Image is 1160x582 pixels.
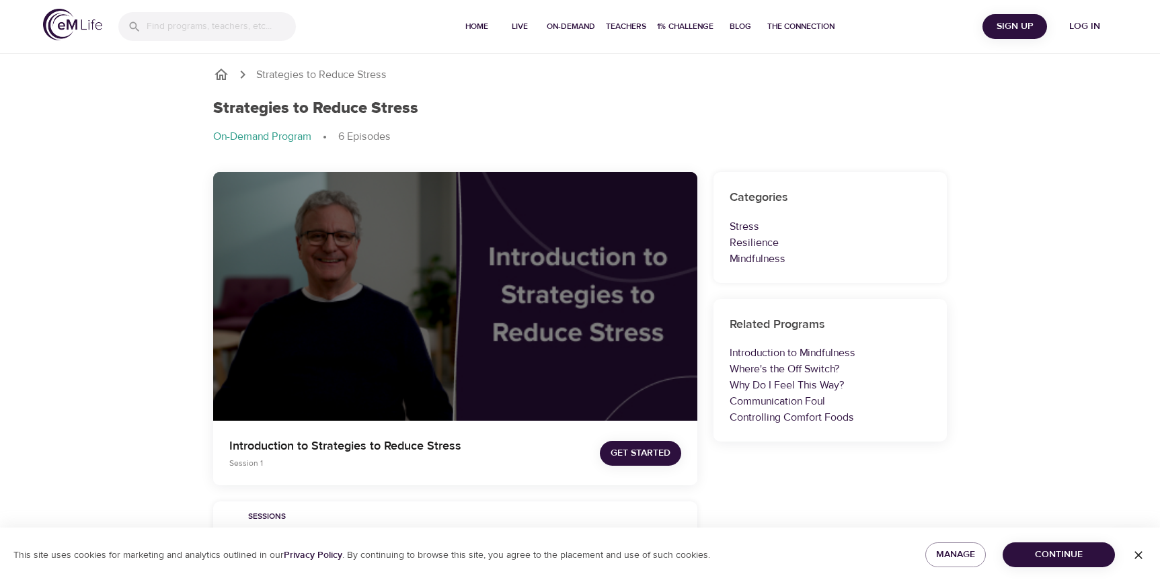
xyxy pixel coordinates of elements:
[461,19,493,34] span: Home
[213,67,948,83] nav: breadcrumb
[767,19,835,34] span: The Connection
[547,19,595,34] span: On-Demand
[1058,18,1112,35] span: Log in
[730,188,931,208] h6: Categories
[730,315,931,335] h6: Related Programs
[606,19,646,34] span: Teachers
[256,67,387,83] p: Strategies to Reduce Stress
[338,129,391,144] p: 6 Episodes
[1013,546,1104,563] span: Continue
[657,19,713,34] span: 1% Challenge
[1052,14,1117,39] button: Log in
[730,394,825,408] a: Communication Foul
[600,441,681,466] button: Get Started
[724,19,757,34] span: Blog
[730,218,931,235] p: Stress
[1003,542,1115,567] button: Continue
[730,235,931,251] p: Resilience
[147,12,296,41] input: Find programs, teachers, etc...
[43,9,102,40] img: logo
[730,346,855,360] a: Introduction to Mindfulness
[982,14,1047,39] button: Sign Up
[988,18,1042,35] span: Sign Up
[730,362,840,376] a: Where's the Off Switch?
[229,457,564,469] p: Session 1
[221,510,313,524] span: Sessions
[730,378,845,392] a: Why Do I Feel This Way?
[730,411,854,424] a: Controlling Comfort Foods
[925,542,986,567] button: Manage
[730,251,931,267] p: Mindfulness
[213,129,311,144] p: On-Demand Program
[284,549,342,561] a: Privacy Policy
[229,437,564,455] p: Introduction to Strategies to Reduce Stress
[611,445,670,462] span: Get Started
[213,129,948,145] nav: breadcrumb
[936,546,975,563] span: Manage
[504,19,536,34] span: Live
[213,99,418,118] h1: Strategies to Reduce Stress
